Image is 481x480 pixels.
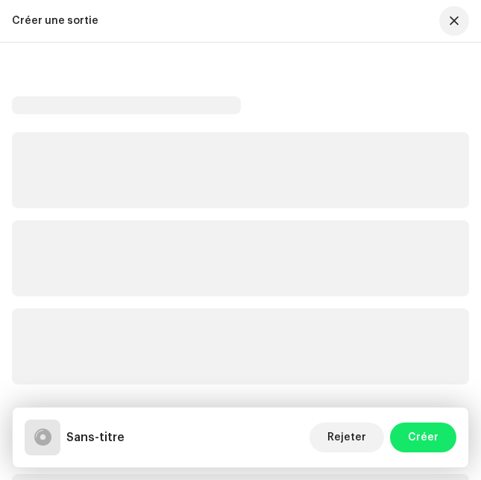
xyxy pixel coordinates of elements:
[309,423,384,452] button: Rejeter
[390,423,456,452] button: Créer
[12,15,98,27] div: Créer une sortie
[66,428,125,446] h5: Sans-titre
[408,423,438,452] span: Créer
[327,423,366,452] span: Rejeter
